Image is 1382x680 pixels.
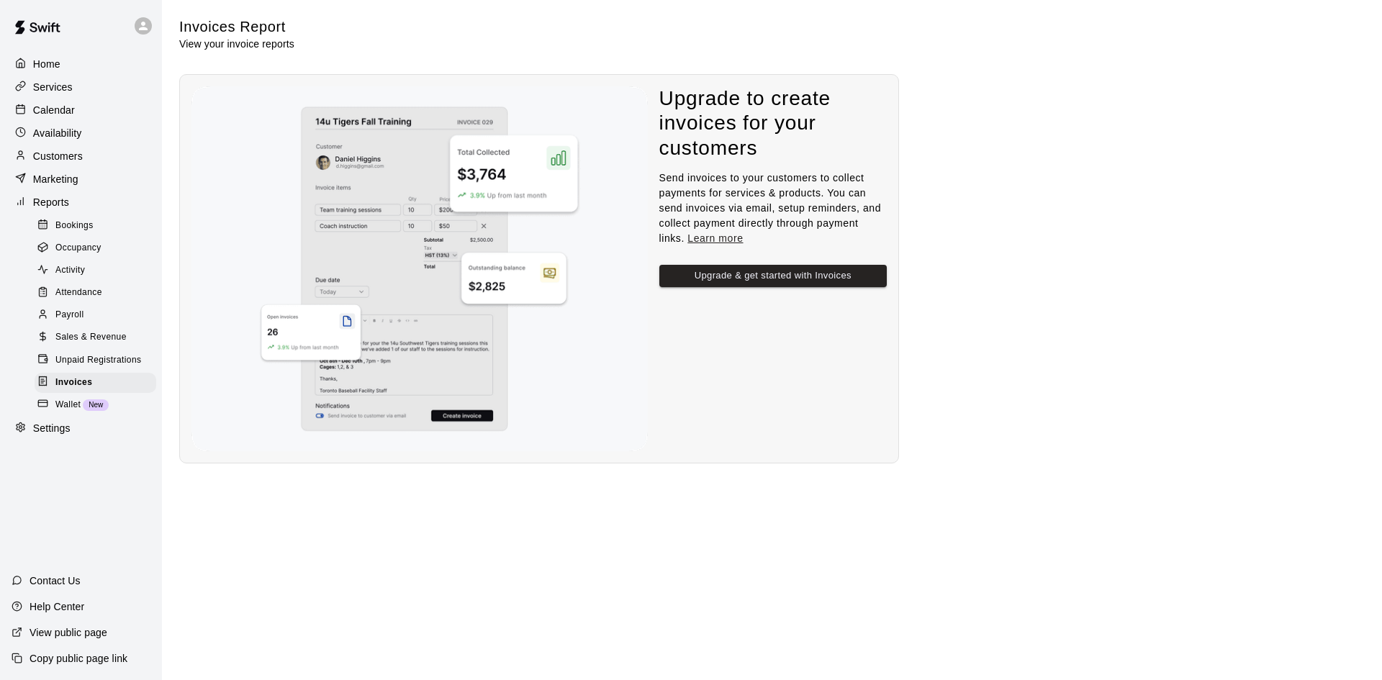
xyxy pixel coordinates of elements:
[55,241,101,255] span: Occupancy
[55,219,94,233] span: Bookings
[33,80,73,94] p: Services
[35,327,162,349] a: Sales & Revenue
[33,195,69,209] p: Reports
[12,76,150,98] a: Services
[35,283,156,303] div: Attendance
[35,349,162,371] a: Unpaid Registrations
[12,99,150,121] a: Calendar
[30,651,127,666] p: Copy public page link
[179,17,294,37] h5: Invoices Report
[659,265,887,287] button: Upgrade & get started with Invoices
[33,57,60,71] p: Home
[35,282,162,304] a: Attendance
[35,394,162,416] a: WalletNew
[35,260,162,282] a: Activity
[33,126,82,140] p: Availability
[33,172,78,186] p: Marketing
[55,263,85,278] span: Activity
[35,214,162,237] a: Bookings
[12,418,150,440] a: Settings
[55,353,141,368] span: Unpaid Registrations
[55,308,83,322] span: Payroll
[33,103,75,117] p: Calendar
[12,145,150,167] a: Customers
[191,86,648,451] img: Nothing to see here
[659,86,887,161] h4: Upgrade to create invoices for your customers
[55,330,127,345] span: Sales & Revenue
[35,304,162,327] a: Payroll
[30,625,107,640] p: View public page
[12,122,150,144] a: Availability
[35,216,156,236] div: Bookings
[12,53,150,75] a: Home
[35,395,156,415] div: WalletNew
[33,149,83,163] p: Customers
[30,574,81,588] p: Contact Us
[179,37,294,51] p: View your invoice reports
[35,371,162,394] a: Invoices
[35,237,162,259] a: Occupancy
[33,421,71,435] p: Settings
[35,305,156,325] div: Payroll
[35,327,156,348] div: Sales & Revenue
[55,376,92,390] span: Invoices
[35,350,156,371] div: Unpaid Registrations
[30,599,84,614] p: Help Center
[687,232,743,244] a: Learn more
[35,238,156,258] div: Occupancy
[35,260,156,281] div: Activity
[55,286,102,300] span: Attendance
[55,398,81,412] span: Wallet
[12,191,150,213] a: Reports
[35,373,156,393] div: Invoices
[659,172,881,244] span: Send invoices to your customers to collect payments for services & products. You can send invoice...
[12,168,150,190] a: Marketing
[83,401,109,409] span: New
